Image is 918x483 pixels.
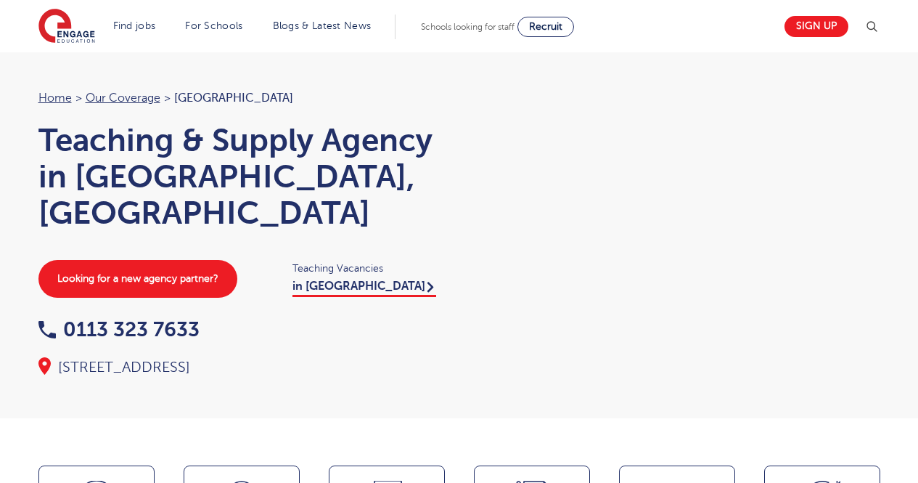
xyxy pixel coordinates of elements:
a: Recruit [517,17,574,37]
a: Looking for a new agency partner? [38,260,237,298]
span: Recruit [529,21,562,32]
span: > [164,92,171,105]
a: 0113 323 7633 [38,318,200,341]
span: [GEOGRAPHIC_DATA] [174,92,293,105]
a: Blogs & Latest News [273,20,372,31]
a: Home [38,92,72,105]
h1: Teaching & Supply Agency in [GEOGRAPHIC_DATA], [GEOGRAPHIC_DATA] [38,122,445,231]
a: Sign up [784,16,848,37]
img: Engage Education [38,9,95,45]
a: in [GEOGRAPHIC_DATA] [292,280,436,297]
div: [STREET_ADDRESS] [38,357,445,378]
a: Our coverage [86,92,160,105]
nav: breadcrumb [38,89,445,107]
span: Teaching Vacancies [292,260,445,277]
span: > [75,92,82,105]
a: For Schools [185,20,242,31]
span: Schools looking for staff [421,22,515,32]
a: Find jobs [113,20,156,31]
